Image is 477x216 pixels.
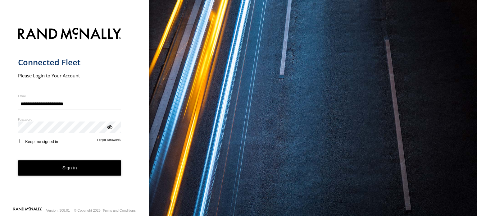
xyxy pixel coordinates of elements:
form: main [18,24,131,207]
a: Forgot password? [97,138,121,144]
a: Terms and Conditions [103,209,136,212]
input: Keep me signed in [19,139,23,143]
button: Sign in [18,160,121,176]
span: Keep me signed in [25,139,58,144]
div: © Copyright 2025 - [74,209,136,212]
label: Email [18,94,121,98]
div: ViewPassword [106,124,112,130]
img: Rand McNally [18,26,121,42]
h1: Connected Fleet [18,57,121,67]
label: Password [18,117,121,122]
div: Version: 308.01 [46,209,70,212]
a: Visit our Website [13,207,42,214]
h2: Please Login to Your Account [18,72,121,79]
